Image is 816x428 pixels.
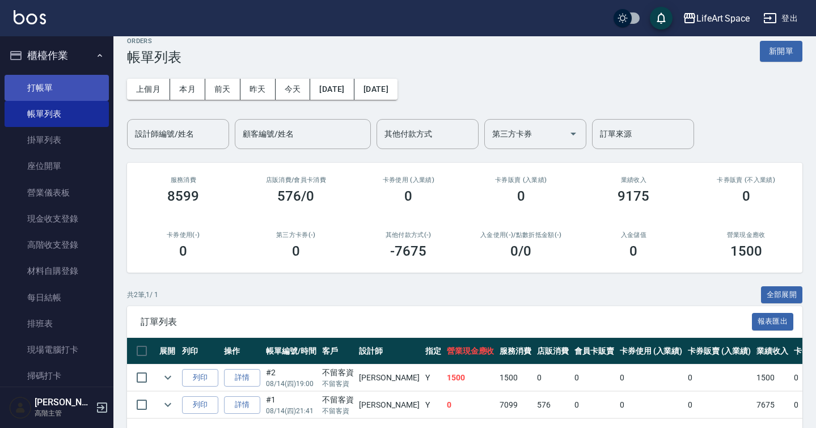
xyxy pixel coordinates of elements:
[650,7,673,29] button: save
[759,8,802,29] button: 登出
[9,396,32,419] img: Person
[742,188,750,204] h3: 0
[5,285,109,311] a: 每日結帳
[5,232,109,258] a: 高階收支登錄
[182,396,218,414] button: 列印
[685,365,754,391] td: 0
[35,397,92,408] h5: [PERSON_NAME]
[127,49,181,65] h3: 帳單列表
[564,125,582,143] button: Open
[366,231,451,239] h2: 其他付款方式(-)
[479,231,564,239] h2: 入金使用(-) /點數折抵金額(-)
[127,37,181,45] h2: ORDERS
[5,153,109,179] a: 座位開單
[730,243,762,259] h3: 1500
[678,7,754,30] button: LifeArt Space
[5,75,109,101] a: 打帳單
[760,45,802,56] a: 新開單
[5,101,109,127] a: 帳單列表
[179,338,221,365] th: 列印
[263,365,319,391] td: #2
[170,79,205,100] button: 本月
[266,379,316,389] p: 08/14 (四) 19:00
[310,79,354,100] button: [DATE]
[322,379,354,389] p: 不留客資
[534,365,572,391] td: 0
[534,392,572,418] td: 576
[224,369,260,387] a: 詳情
[356,338,422,365] th: 設計師
[263,392,319,418] td: #1
[629,243,637,259] h3: 0
[167,188,199,204] h3: 8599
[422,365,444,391] td: Y
[221,338,263,365] th: 操作
[5,337,109,363] a: 現場電腦打卡
[444,365,497,391] td: 1500
[322,394,354,406] div: 不留客資
[356,365,422,391] td: [PERSON_NAME]
[617,338,686,365] th: 卡券使用 (入業績)
[444,338,497,365] th: 營業現金應收
[253,231,339,239] h2: 第三方卡券(-)
[390,243,426,259] h3: -7675
[497,365,534,391] td: 1500
[179,243,187,259] h3: 0
[685,392,754,418] td: 0
[754,365,791,391] td: 1500
[497,392,534,418] td: 7099
[14,10,46,24] img: Logo
[5,41,109,70] button: 櫃檯作業
[240,79,276,100] button: 昨天
[572,392,617,418] td: 0
[277,188,314,204] h3: 576/0
[696,11,750,26] div: LifeArt Space
[479,176,564,184] h2: 卡券販賣 (入業績)
[5,311,109,337] a: 排班表
[617,392,686,418] td: 0
[35,408,92,418] p: 高階主管
[752,316,794,327] a: 報表匯出
[159,396,176,413] button: expand row
[266,406,316,416] p: 08/14 (四) 21:41
[5,258,109,284] a: 材料自購登錄
[366,176,451,184] h2: 卡券使用 (入業績)
[617,365,686,391] td: 0
[754,392,791,418] td: 7675
[510,243,531,259] h3: 0 /0
[182,369,218,387] button: 列印
[127,290,158,300] p: 共 2 筆, 1 / 1
[704,231,789,239] h2: 營業現金應收
[534,338,572,365] th: 店販消費
[752,313,794,330] button: 報表匯出
[157,338,179,365] th: 展開
[572,365,617,391] td: 0
[141,176,226,184] h3: 服務消費
[263,338,319,365] th: 帳單編號/時間
[292,243,300,259] h3: 0
[141,316,752,328] span: 訂單列表
[422,338,444,365] th: 指定
[5,180,109,206] a: 營業儀表板
[591,231,677,239] h2: 入金儲值
[5,363,109,389] a: 掃碼打卡
[319,338,357,365] th: 客戶
[356,392,422,418] td: [PERSON_NAME]
[141,231,226,239] h2: 卡券使用(-)
[444,392,497,418] td: 0
[127,79,170,100] button: 上個月
[572,338,617,365] th: 會員卡販賣
[5,206,109,232] a: 現金收支登錄
[322,406,354,416] p: 不留客資
[422,392,444,418] td: Y
[205,79,240,100] button: 前天
[497,338,534,365] th: 服務消費
[276,79,311,100] button: 今天
[591,176,677,184] h2: 業績收入
[761,286,803,304] button: 全部展開
[618,188,649,204] h3: 9175
[754,338,791,365] th: 業績收入
[159,369,176,386] button: expand row
[517,188,525,204] h3: 0
[404,188,412,204] h3: 0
